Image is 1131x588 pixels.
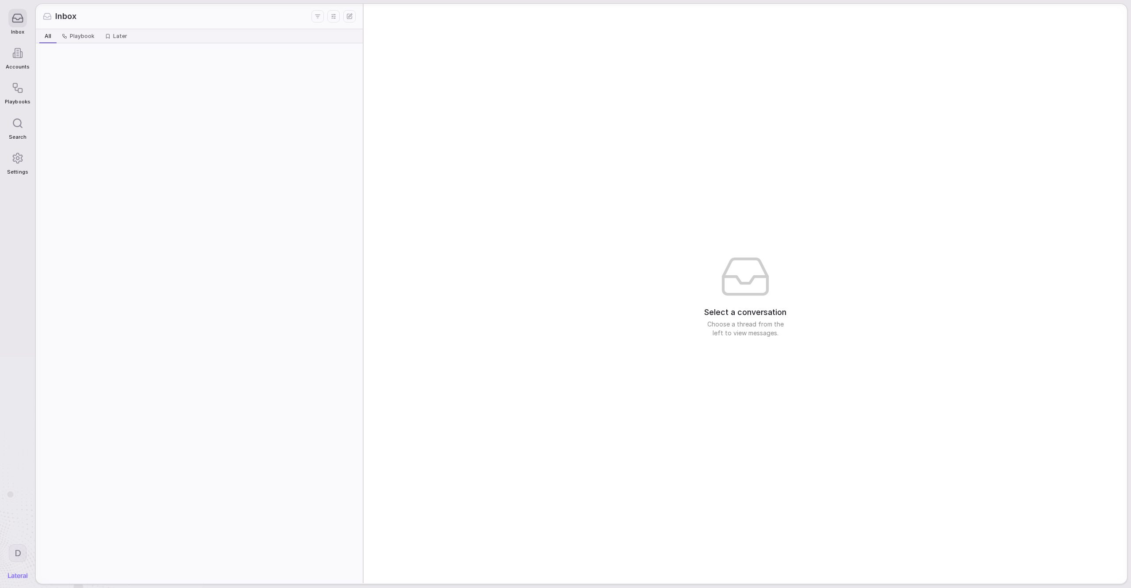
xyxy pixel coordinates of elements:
[6,64,30,70] span: Accounts
[55,11,76,22] span: Inbox
[5,39,30,74] a: Accounts
[15,547,21,559] span: D
[5,99,30,105] span: Playbooks
[5,144,30,179] a: Settings
[9,134,27,140] span: Search
[11,29,24,35] span: Inbox
[327,10,340,23] button: Display settings
[70,33,95,40] span: Playbook
[704,307,786,318] span: Select a conversation
[113,33,127,40] span: Later
[5,74,30,109] a: Playbooks
[701,320,789,338] span: Choose a thread from the left to view messages.
[311,10,324,23] button: Filters
[8,573,27,578] img: Lateral
[5,4,30,39] a: Inbox
[7,169,28,175] span: Settings
[45,33,51,40] span: All
[343,10,356,23] button: New thread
